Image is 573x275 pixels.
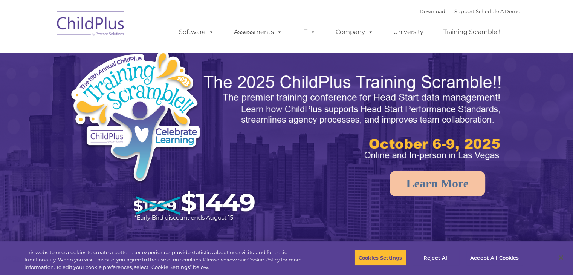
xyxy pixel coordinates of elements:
[413,250,460,266] button: Reject All
[436,25,508,40] a: Training Scramble!!
[24,249,315,271] div: This website uses cookies to create a better user experience, provide statistics about user visit...
[386,25,431,40] a: University
[466,250,523,266] button: Accept All Cookies
[420,8,445,14] a: Download
[354,250,406,266] button: Cookies Settings
[295,25,323,40] a: IT
[553,249,569,266] button: Close
[226,25,290,40] a: Assessments
[328,25,381,40] a: Company
[171,25,222,40] a: Software
[454,8,474,14] a: Support
[390,171,485,196] a: Learn More
[105,50,128,55] span: Last name
[476,8,520,14] a: Schedule A Demo
[420,8,520,14] font: |
[53,6,128,44] img: ChildPlus by Procare Solutions
[105,81,137,86] span: Phone number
